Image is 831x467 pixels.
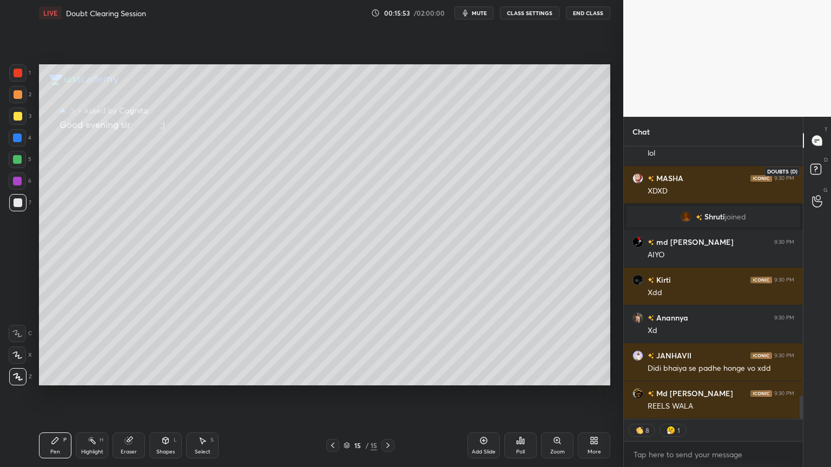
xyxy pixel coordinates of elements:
div: H [100,437,103,443]
div: lol [648,148,794,159]
div: 9:30 PM [774,239,794,245]
div: Eraser [121,449,137,455]
div: Poll [516,449,525,455]
div: grid [624,146,803,419]
div: 4 [9,129,31,146]
button: CLASS SETTINGS [500,6,559,19]
img: no-rating-badge.077c3623.svg [648,277,654,283]
div: Highlight [81,449,103,455]
div: Xd [648,325,794,336]
div: Xdd [648,288,794,298]
img: thinking_face.png [665,425,676,436]
div: X [9,346,32,364]
div: L [174,437,177,443]
img: no-rating-badge.077c3623.svg [648,315,654,321]
p: D [824,156,828,164]
img: no-rating-badge.077c3623.svg [648,391,654,397]
img: e21d53e599534727a2bd1a0bb0067148.jpg [632,312,643,323]
div: Didi bhaiya se padhe honge vo xdd [648,363,794,374]
div: 9:30 PM [774,277,794,283]
div: XDXD [648,186,794,197]
div: 15 [371,441,377,450]
img: no-rating-badge.077c3623.svg [696,215,702,221]
img: iconic-dark.1390631f.png [750,352,772,359]
div: LIVE [39,6,62,19]
div: 3 [9,108,31,125]
p: G [823,186,828,194]
span: Shruti [704,212,725,221]
img: iconic-dark.1390631f.png [750,390,772,397]
img: c7364fc8c3474f12954ad58cc4f1563b.jpg [632,237,643,248]
div: Pen [50,449,60,455]
img: no-rating-badge.077c3623.svg [648,239,654,245]
div: 9:30 PM [774,390,794,397]
p: T [825,125,828,134]
div: 2 [9,86,31,103]
div: / [365,442,368,449]
div: 7 [9,194,31,211]
p: Chat [624,117,658,146]
div: P [63,437,67,443]
div: Shapes [156,449,175,455]
div: REELS WALA [648,401,794,412]
img: e9ad8f93c2d244a4b6db9825c27d7a60.jpg [632,388,643,399]
div: 6 [9,172,31,190]
img: iconic-dark.1390631f.png [750,277,772,283]
span: mute [472,9,487,17]
span: joined [725,212,746,221]
div: Zoom [550,449,565,455]
img: fe67129e19d5416fa79efaa3fd9a88ab.jpg [681,211,691,222]
h6: JANHAVII [654,350,691,361]
div: 8 [645,426,649,435]
h6: md [PERSON_NAME] [654,236,734,248]
div: More [588,449,601,455]
div: Z [9,368,32,385]
div: AIYO [648,250,794,261]
button: End Class [566,6,610,19]
h6: Kirti [654,274,671,285]
h4: Doubt Clearing Session [66,8,146,18]
div: 1 [9,64,31,82]
h6: Md [PERSON_NAME] [654,388,733,399]
div: 1 [676,426,681,435]
div: 9:30 PM [774,175,794,182]
img: f41132eafb164626ac43a438d985085b.jpg [632,173,643,184]
div: 9:30 PM [774,315,794,321]
img: iconic-dark.1390631f.png [750,175,772,182]
div: Add Slide [472,449,496,455]
div: C [9,325,32,342]
h6: Anannya [654,312,688,323]
div: Doubts (D) [764,166,800,176]
div: S [210,437,214,443]
div: 15 [352,442,363,449]
div: Select [195,449,210,455]
img: no-rating-badge.077c3623.svg [648,353,654,359]
button: mute [454,6,493,19]
div: 9:30 PM [774,352,794,359]
img: 00f353ede5064b6a88b31a8132fc9ac7.jpg [632,350,643,361]
img: no-rating-badge.077c3623.svg [648,176,654,182]
img: clapping_hands.png [634,425,645,436]
h6: MASHA [654,172,683,184]
div: 5 [9,151,31,168]
img: 39073bc0456542a6a7e4c34b03775c92.jpg [632,275,643,285]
